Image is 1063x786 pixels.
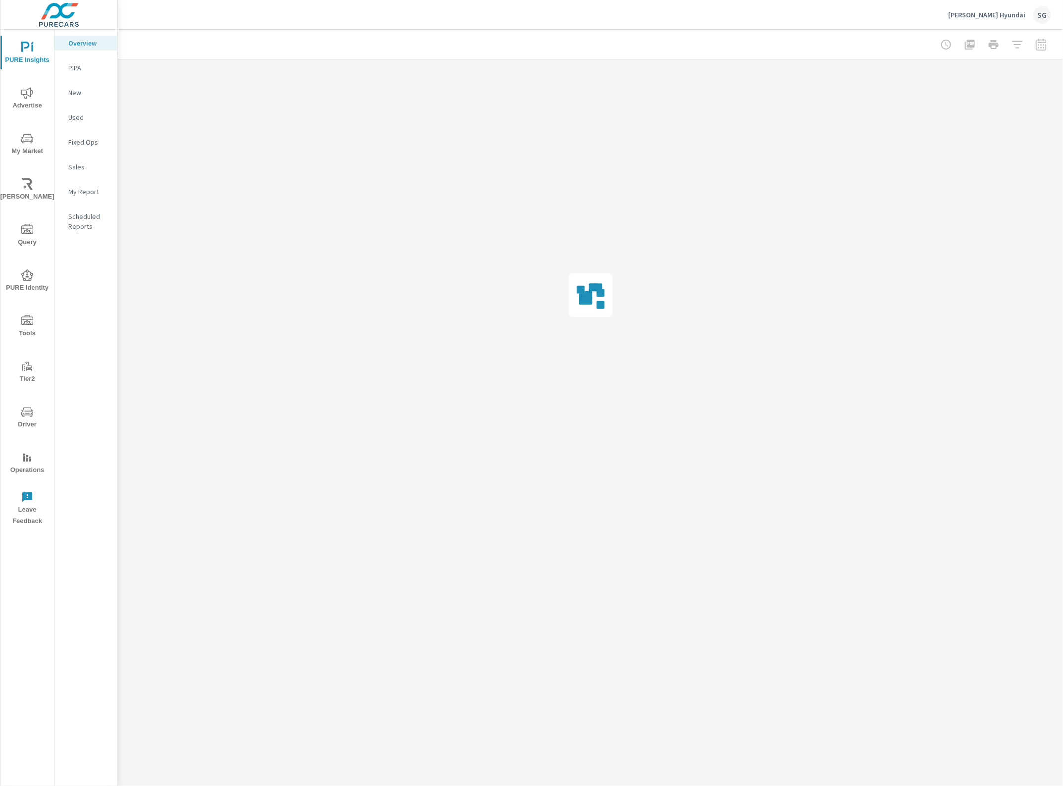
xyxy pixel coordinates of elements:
span: Tools [3,315,51,339]
span: Driver [3,406,51,430]
span: Query [3,224,51,248]
div: Scheduled Reports [54,209,117,234]
div: Overview [54,36,117,51]
p: Scheduled Reports [68,211,109,231]
p: [PERSON_NAME] Hyundai [948,10,1025,19]
div: New [54,85,117,100]
p: My Report [68,187,109,197]
span: PURE Identity [3,269,51,294]
span: [PERSON_NAME] [3,178,51,203]
div: nav menu [0,30,54,531]
span: My Market [3,133,51,157]
span: Operations [3,452,51,476]
span: PURE Insights [3,42,51,66]
div: Sales [54,159,117,174]
div: Used [54,110,117,125]
span: Advertise [3,87,51,111]
span: Leave Feedback [3,491,51,527]
div: Fixed Ops [54,135,117,150]
p: New [68,88,109,98]
p: Overview [68,38,109,48]
p: Used [68,112,109,122]
p: Fixed Ops [68,137,109,147]
span: Tier2 [3,361,51,385]
div: PIPA [54,60,117,75]
div: SG [1033,6,1051,24]
p: Sales [68,162,109,172]
div: My Report [54,184,117,199]
p: PIPA [68,63,109,73]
